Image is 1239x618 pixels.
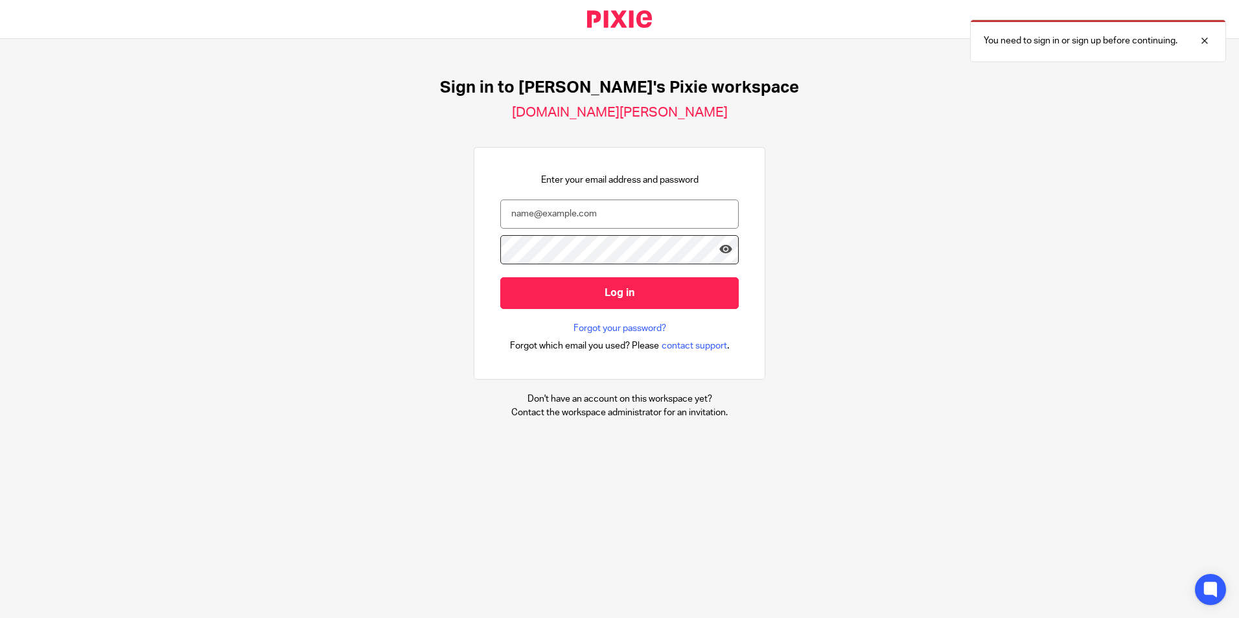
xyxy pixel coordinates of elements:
[541,174,699,187] p: Enter your email address and password
[500,277,739,309] input: Log in
[510,338,730,353] div: .
[511,406,728,419] p: Contact the workspace administrator for an invitation.
[510,339,659,352] span: Forgot which email you used? Please
[512,104,728,121] h2: [DOMAIN_NAME][PERSON_NAME]
[500,200,739,229] input: name@example.com
[440,78,799,98] h1: Sign in to [PERSON_NAME]'s Pixie workspace
[662,339,727,352] span: contact support
[984,34,1177,47] p: You need to sign in or sign up before continuing.
[573,322,666,335] a: Forgot your password?
[511,393,728,406] p: Don't have an account on this workspace yet?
